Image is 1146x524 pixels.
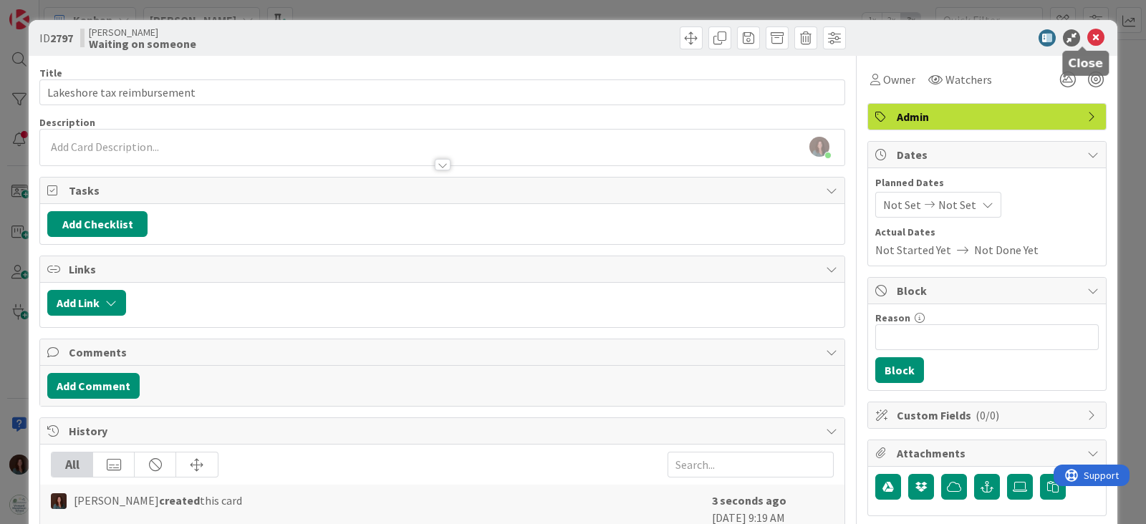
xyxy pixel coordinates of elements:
[883,71,915,88] span: Owner
[69,182,819,199] span: Tasks
[39,116,95,129] span: Description
[897,407,1080,424] span: Custom Fields
[74,492,242,509] span: [PERSON_NAME] this card
[809,137,829,157] img: OCY08dXc8IdnIpmaIgmOpY5pXBdHb5bl.jpg
[897,108,1080,125] span: Admin
[69,261,819,278] span: Links
[39,79,845,105] input: type card name here...
[976,408,999,422] span: ( 0/0 )
[52,452,93,477] div: All
[50,31,73,45] b: 2797
[30,2,65,19] span: Support
[883,196,921,213] span: Not Set
[47,211,148,237] button: Add Checklist
[938,196,976,213] span: Not Set
[875,311,910,324] label: Reason
[875,175,1099,190] span: Planned Dates
[51,493,67,509] img: RF
[712,493,786,508] b: 3 seconds ago
[89,26,196,38] span: [PERSON_NAME]
[47,290,126,316] button: Add Link
[69,344,819,361] span: Comments
[668,452,834,477] input: Search...
[875,357,924,383] button: Block
[1068,57,1103,70] h5: Close
[875,225,1099,240] span: Actual Dates
[897,445,1080,462] span: Attachments
[159,493,200,508] b: created
[69,422,819,440] span: History
[945,71,992,88] span: Watchers
[39,29,73,47] span: ID
[974,241,1039,258] span: Not Done Yet
[897,282,1080,299] span: Block
[39,67,62,79] label: Title
[875,241,951,258] span: Not Started Yet
[47,373,140,399] button: Add Comment
[89,38,196,49] b: Waiting on someone
[897,146,1080,163] span: Dates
